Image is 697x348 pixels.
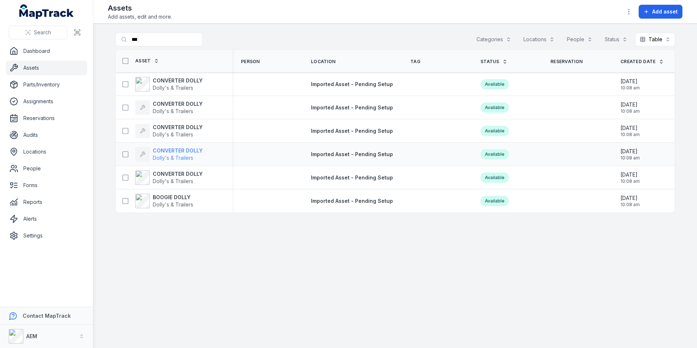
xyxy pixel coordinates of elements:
[108,3,172,13] h2: Assets
[135,194,193,208] a: BOOGIE DOLLYDolly's & Trailers
[480,149,509,159] div: Available
[153,194,193,201] strong: BOOGIE DOLLY
[620,124,640,132] span: [DATE]
[135,124,203,138] a: CONVERTER DOLLYDolly's & Trailers
[620,108,640,114] span: 10:08 am
[620,78,640,85] span: [DATE]
[6,128,87,142] a: Audits
[620,78,640,91] time: 20/08/2025, 10:08:45 am
[480,79,509,89] div: Available
[311,81,393,88] a: Imported Asset - Pending Setup
[153,201,193,208] span: Dolly's & Trailers
[6,161,87,176] a: People
[153,100,203,108] strong: CONVERTER DOLLY
[311,104,393,111] span: Imported Asset - Pending Setup
[620,59,656,65] span: Created Date
[6,212,87,226] a: Alerts
[410,59,420,65] span: Tag
[153,131,193,138] span: Dolly's & Trailers
[550,59,583,65] span: Reservation
[480,59,507,65] a: Status
[311,104,393,111] a: Imported Asset - Pending Setup
[311,197,393,205] a: Imported Asset - Pending Setup
[153,77,203,84] strong: CONVERTER DOLLY
[135,58,159,64] a: Asset
[652,8,678,15] span: Add asset
[153,124,203,131] strong: CONVERTER DOLLY
[620,101,640,114] time: 20/08/2025, 10:08:45 am
[6,144,87,159] a: Locations
[620,194,640,208] time: 20/08/2025, 10:08:45 am
[6,111,87,125] a: Reservations
[480,126,509,136] div: Available
[311,128,393,134] span: Imported Asset - Pending Setup
[153,178,193,184] span: Dolly's & Trailers
[153,85,193,91] span: Dolly's & Trailers
[135,147,203,162] a: CONVERTER DOLLYDolly's & Trailers
[241,59,260,65] span: Person
[6,178,87,193] a: Forms
[480,59,499,65] span: Status
[19,4,74,19] a: MapTrack
[135,170,203,185] a: CONVERTER DOLLYDolly's & Trailers
[6,44,87,58] a: Dashboard
[620,148,640,155] span: [DATE]
[135,77,203,92] a: CONVERTER DOLLYDolly's & Trailers
[311,151,393,158] a: Imported Asset - Pending Setup
[472,32,516,46] button: Categories
[480,173,509,183] div: Available
[620,155,640,161] span: 10:08 am
[311,127,393,135] a: Imported Asset - Pending Setup
[311,59,335,65] span: Location
[108,13,172,20] span: Add assets, edit and more.
[635,32,675,46] button: Table
[153,147,203,154] strong: CONVERTER DOLLY
[620,124,640,138] time: 20/08/2025, 10:08:45 am
[620,194,640,202] span: [DATE]
[9,26,67,39] button: Search
[135,100,203,115] a: CONVERTER DOLLYDolly's & Trailers
[620,101,640,108] span: [DATE]
[153,155,193,161] span: Dolly's & Trailers
[135,58,151,64] span: Asset
[311,151,393,157] span: Imported Asset - Pending Setup
[153,170,203,178] strong: CONVERTER DOLLY
[562,32,597,46] button: People
[480,196,509,206] div: Available
[480,103,509,113] div: Available
[6,228,87,243] a: Settings
[620,202,640,208] span: 10:08 am
[620,59,664,65] a: Created Date
[519,32,559,46] button: Locations
[600,32,632,46] button: Status
[639,5,682,19] button: Add asset
[620,171,640,184] time: 20/08/2025, 10:08:45 am
[6,61,87,75] a: Assets
[311,174,393,181] span: Imported Asset - Pending Setup
[311,174,393,181] a: Imported Asset - Pending Setup
[6,77,87,92] a: Parts/Inventory
[23,313,71,319] strong: Contact MapTrack
[26,333,37,339] strong: AEM
[311,81,393,87] span: Imported Asset - Pending Setup
[6,195,87,209] a: Reports
[34,29,51,36] span: Search
[620,171,640,178] span: [DATE]
[153,108,193,114] span: Dolly's & Trailers
[620,132,640,138] span: 10:08 am
[6,94,87,109] a: Assignments
[620,178,640,184] span: 10:08 am
[620,85,640,91] span: 10:08 am
[620,148,640,161] time: 20/08/2025, 10:08:45 am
